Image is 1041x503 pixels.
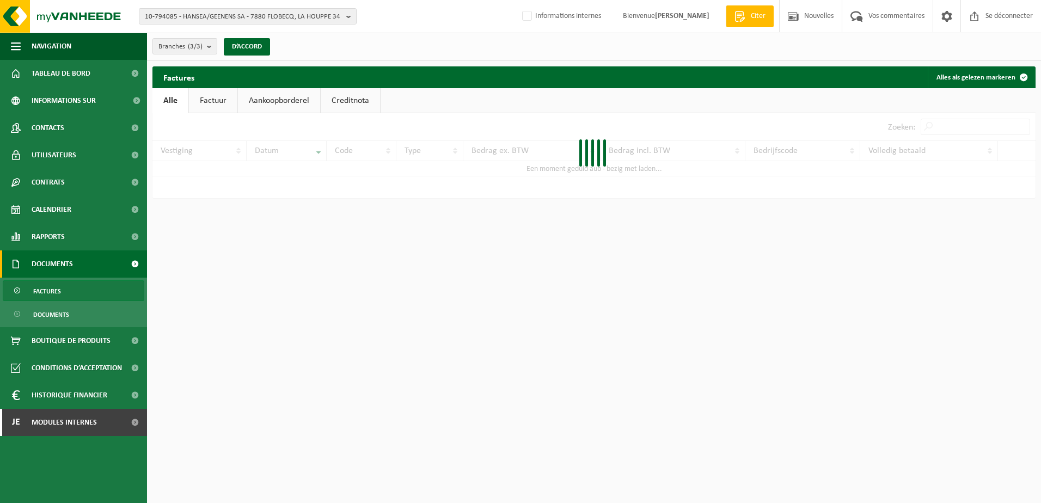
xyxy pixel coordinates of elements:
h2: Factures [152,66,205,88]
span: Navigation [32,33,71,60]
span: Boutique de produits [32,327,111,354]
span: Factures [33,281,61,302]
span: Contacts [32,114,64,142]
span: Tableau de bord [32,60,90,87]
span: Contrats [32,169,65,196]
a: Documents [3,304,144,324]
a: Alle [152,88,188,113]
span: Citer [748,11,768,22]
label: Informations internes [520,8,601,24]
button: Branches(3/3) [152,38,217,54]
span: Rapports [32,223,65,250]
count: (3/3) [188,43,203,50]
a: Factuur [189,88,237,113]
span: Utilisateurs [32,142,76,169]
font: Alles als gelezen markeren [936,74,1015,81]
a: Creditnota [321,88,380,113]
span: Conditions d’acceptation [32,354,122,382]
a: Factures [3,280,144,301]
font: Bienvenue [623,12,709,20]
strong: [PERSON_NAME] [655,12,709,20]
button: Alles als gelezen markeren [928,66,1034,88]
span: Documents [33,304,69,325]
span: Informations sur l’entreprise [32,87,126,114]
span: Calendrier [32,196,71,223]
span: Je [11,409,21,436]
a: Citer [726,5,774,27]
button: 10-794085 - HANSEA/GEENENS SA - 7880 FLOBECQ, LA HOUPPE 34 [139,8,357,24]
span: Branches [158,39,203,55]
a: Aankoopborderel [238,88,320,113]
span: Documents [32,250,73,278]
span: Modules internes [32,409,97,436]
button: D’ACCORD [224,38,270,56]
span: 10-794085 - HANSEA/GEENENS SA - 7880 FLOBECQ, LA HOUPPE 34 [145,9,342,25]
span: Historique financier [32,382,107,409]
